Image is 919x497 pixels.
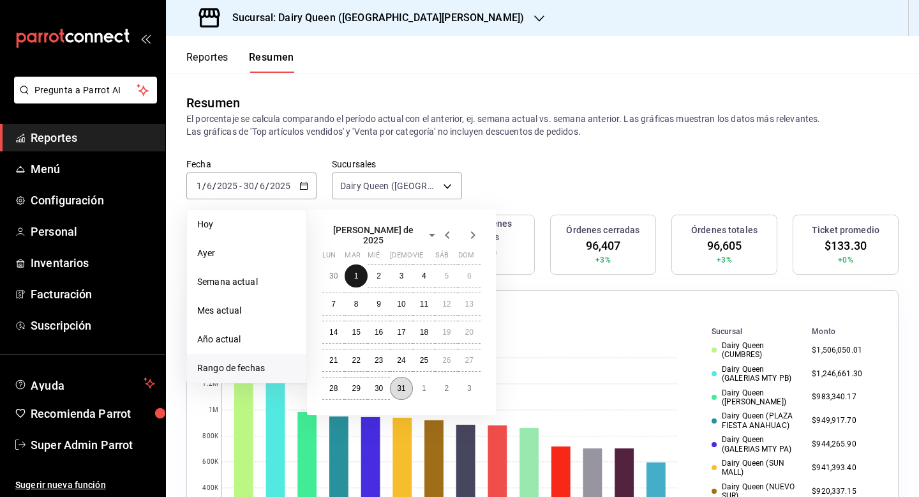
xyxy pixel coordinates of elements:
[354,271,359,280] abbr: 1 de julio de 2025
[465,356,474,365] abbr: 27 de julio de 2025
[467,384,472,393] abbr: 3 de agosto de 2025
[467,271,472,280] abbr: 6 de julio de 2025
[352,384,360,393] abbr: 29 de julio de 2025
[435,264,458,287] button: 5 de julio de 2025
[807,339,883,362] td: $1,506,050.01
[413,349,435,372] button: 25 de julio de 2025
[422,384,426,393] abbr: 1 de agosto de 2025
[329,384,338,393] abbr: 28 de julio de 2025
[838,254,853,266] span: +0%
[202,433,218,440] text: 800K
[322,321,345,344] button: 14 de julio de 2025
[458,293,481,316] button: 13 de julio de 2025
[413,377,435,400] button: 1 de agosto de 2025
[458,264,481,287] button: 6 de julio de 2025
[202,485,218,492] text: 400K
[197,333,296,346] span: Año actual
[322,377,345,400] button: 28 de julio de 2025
[322,225,440,245] button: [PERSON_NAME] de 2025
[322,264,345,287] button: 30 de junio de 2025
[322,293,345,316] button: 7 de julio de 2025
[331,300,336,309] abbr: 7 de julio de 2025
[435,251,449,264] abbr: sábado
[265,181,269,191] span: /
[422,271,426,280] abbr: 4 de julio de 2025
[202,181,206,191] span: /
[712,365,802,383] div: Dairy Queen (GALERIAS MTY PB)
[712,411,802,430] div: Dairy Queen (PLAZA FIESTA ANAHUAC)
[807,386,883,409] td: $983,340.17
[345,293,367,316] button: 8 de julio de 2025
[352,356,360,365] abbr: 22 de julio de 2025
[202,459,218,466] text: 600K
[420,328,428,337] abbr: 18 de julio de 2025
[345,321,367,344] button: 15 de julio de 2025
[186,51,228,73] button: Reportes
[691,325,807,339] th: Sucursal
[458,321,481,344] button: 20 de julio de 2025
[413,264,435,287] button: 4 de julio de 2025
[691,224,758,237] h3: Órdenes totales
[397,384,405,393] abbr: 31 de julio de 2025
[397,356,405,365] abbr: 24 de julio de 2025
[435,349,458,372] button: 26 de julio de 2025
[31,317,155,334] span: Suscripción
[259,181,265,191] input: --
[717,254,731,266] span: +3%
[31,405,155,422] span: Recomienda Parrot
[31,376,138,391] span: Ayuda
[377,300,381,309] abbr: 9 de julio de 2025
[807,362,883,386] td: $1,246,661.30
[368,293,390,316] button: 9 de julio de 2025
[186,112,899,138] p: El porcentaje se calcula comparando el período actual con el anterior, ej. semana actual vs. sema...
[222,10,524,26] h3: Sucursal: Dairy Queen ([GEOGRAPHIC_DATA][PERSON_NAME])
[31,223,155,240] span: Personal
[442,300,451,309] abbr: 12 de julio de 2025
[31,160,155,178] span: Menú
[413,293,435,316] button: 11 de julio de 2025
[807,456,883,480] td: $941,393.40
[322,251,336,264] abbr: lunes
[340,180,438,192] span: Dairy Queen ([GEOGRAPHIC_DATA][PERSON_NAME]), [GEOGRAPHIC_DATA] ([GEOGRAPHIC_DATA]), [GEOGRAPHIC_...
[390,321,412,344] button: 17 de julio de 2025
[186,160,317,169] label: Fecha
[435,377,458,400] button: 2 de agosto de 2025
[197,362,296,375] span: Rango de fechas
[329,271,338,280] abbr: 30 de junio de 2025
[345,251,360,264] abbr: martes
[444,271,449,280] abbr: 5 de julio de 2025
[197,304,296,317] span: Mes actual
[812,224,879,237] h3: Ticket promedio
[368,264,390,287] button: 2 de julio de 2025
[390,293,412,316] button: 10 de julio de 2025
[322,349,345,372] button: 21 de julio de 2025
[345,264,367,287] button: 1 de julio de 2025
[397,328,405,337] abbr: 17 de julio de 2025
[209,407,218,414] text: 1M
[31,286,155,303] span: Facturación
[377,271,381,280] abbr: 2 de julio de 2025
[352,328,360,337] abbr: 15 de julio de 2025
[390,264,412,287] button: 3 de julio de 2025
[707,237,742,254] span: 96,605
[825,237,867,254] span: $133.30
[712,341,802,360] div: Dairy Queen (CUMBRES)
[186,93,240,112] div: Resumen
[458,251,474,264] abbr: domingo
[197,247,296,260] span: Ayer
[216,181,238,191] input: ----
[202,381,218,388] text: 1.2M
[239,181,242,191] span: -
[31,192,155,209] span: Configuración
[197,218,296,231] span: Hoy
[435,321,458,344] button: 19 de julio de 2025
[807,409,883,432] td: $949,917.70
[255,181,258,191] span: /
[14,77,157,103] button: Pregunta a Parrot AI
[712,388,802,407] div: Dairy Queen ([PERSON_NAME])
[420,300,428,309] abbr: 11 de julio de 2025
[354,300,359,309] abbr: 8 de julio de 2025
[465,300,474,309] abbr: 13 de julio de 2025
[465,328,474,337] abbr: 20 de julio de 2025
[368,349,390,372] button: 23 de julio de 2025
